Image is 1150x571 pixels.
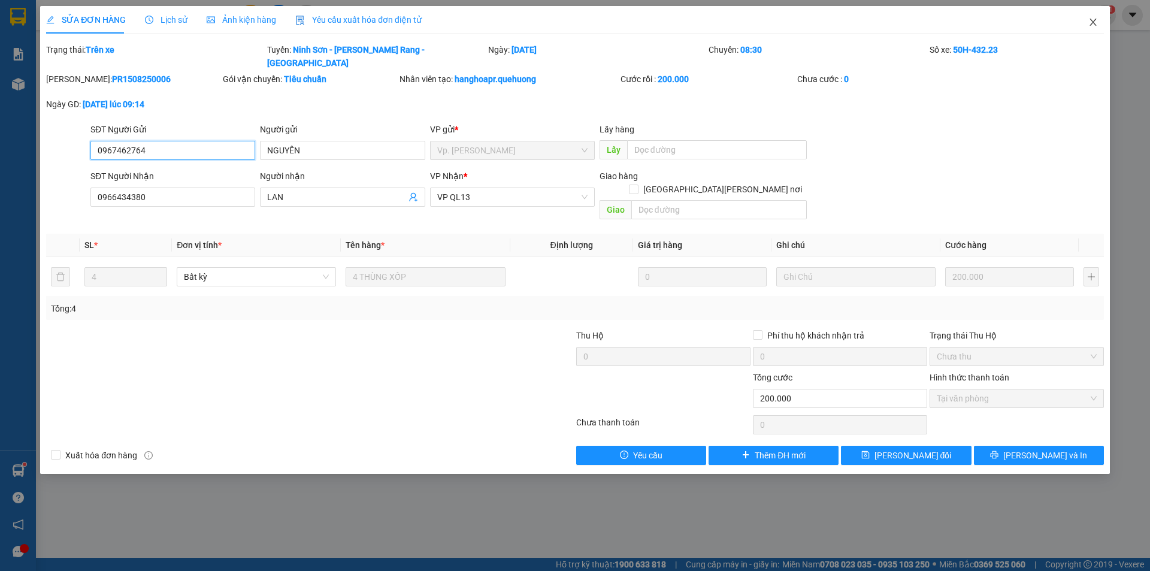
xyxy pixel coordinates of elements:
[930,329,1104,342] div: Trạng thái Thu Hộ
[930,373,1009,382] label: Hình thức thanh toán
[260,170,425,183] div: Người nhận
[575,416,752,437] div: Chưa thanh toán
[945,240,986,250] span: Cước hàng
[112,74,171,84] b: PR1508250006
[223,72,397,86] div: Gói vận chuyển:
[1076,6,1110,40] button: Close
[455,74,536,84] b: hanghoapr.quehuong
[437,188,588,206] span: VP QL13
[60,449,142,462] span: Xuất hóa đơn hàng
[753,373,792,382] span: Tổng cước
[874,449,952,462] span: [PERSON_NAME] đổi
[1088,17,1098,27] span: close
[709,446,839,465] button: plusThêm ĐH mới
[346,267,505,286] input: VD: Bàn, Ghế
[400,72,618,86] div: Nhân viên tạo:
[346,240,385,250] span: Tên hàng
[844,74,849,84] b: 0
[638,240,682,250] span: Giá trị hàng
[937,389,1097,407] span: Tại văn phòng
[266,43,487,70] div: Tuyến:
[144,451,153,460] span: info-circle
[408,192,418,202] span: user-add
[621,72,795,86] div: Cước rồi :
[267,45,425,68] b: Ninh Sơn - [PERSON_NAME] Rang - [GEOGRAPHIC_DATA]
[600,200,631,219] span: Giao
[90,123,255,136] div: SĐT Người Gửi
[145,16,153,24] span: clock-circle
[86,45,114,55] b: Trên xe
[90,170,255,183] div: SĐT Người Nhận
[430,123,595,136] div: VP gửi
[51,267,70,286] button: delete
[797,72,972,86] div: Chưa cước :
[430,171,464,181] span: VP Nhận
[742,451,750,460] span: plus
[776,267,936,286] input: Ghi Chú
[974,446,1104,465] button: printer[PERSON_NAME] và In
[260,123,425,136] div: Người gửi
[46,16,55,24] span: edit
[658,74,689,84] b: 200.000
[600,171,638,181] span: Giao hàng
[83,99,144,109] b: [DATE] lúc 09:14
[550,240,593,250] span: Định lượng
[937,348,1097,365] span: Chưa thu
[633,449,662,462] span: Yêu cầu
[861,451,870,460] span: save
[46,98,220,111] div: Ngày GD:
[771,234,940,257] th: Ghi chú
[928,43,1105,70] div: Số xe:
[762,329,869,342] span: Phí thu hộ khách nhận trả
[1084,267,1099,286] button: plus
[487,43,708,70] div: Ngày:
[295,16,305,25] img: icon
[284,74,326,84] b: Tiêu chuẩn
[45,43,266,70] div: Trạng thái:
[755,449,806,462] span: Thêm ĐH mới
[945,267,1074,286] input: 0
[207,15,276,25] span: Ảnh kiện hàng
[84,240,94,250] span: SL
[512,45,537,55] b: [DATE]
[576,331,604,340] span: Thu Hộ
[638,183,807,196] span: [GEOGRAPHIC_DATA][PERSON_NAME] nơi
[600,140,627,159] span: Lấy
[46,72,220,86] div: [PERSON_NAME]:
[627,140,807,159] input: Dọc đường
[740,45,762,55] b: 08:30
[295,15,422,25] span: Yêu cầu xuất hóa đơn điện tử
[437,141,588,159] span: Vp. Phan Rang
[207,16,215,24] span: picture
[620,451,628,460] span: exclamation-circle
[841,446,971,465] button: save[PERSON_NAME] đổi
[1003,449,1087,462] span: [PERSON_NAME] và In
[145,15,187,25] span: Lịch sử
[177,240,222,250] span: Đơn vị tính
[990,451,998,460] span: printer
[576,446,706,465] button: exclamation-circleYêu cầu
[51,302,444,315] div: Tổng: 4
[953,45,998,55] b: 50H-432.23
[638,267,767,286] input: 0
[46,15,126,25] span: SỬA ĐƠN HÀNG
[707,43,928,70] div: Chuyến:
[184,268,329,286] span: Bất kỳ
[631,200,807,219] input: Dọc đường
[600,125,634,134] span: Lấy hàng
